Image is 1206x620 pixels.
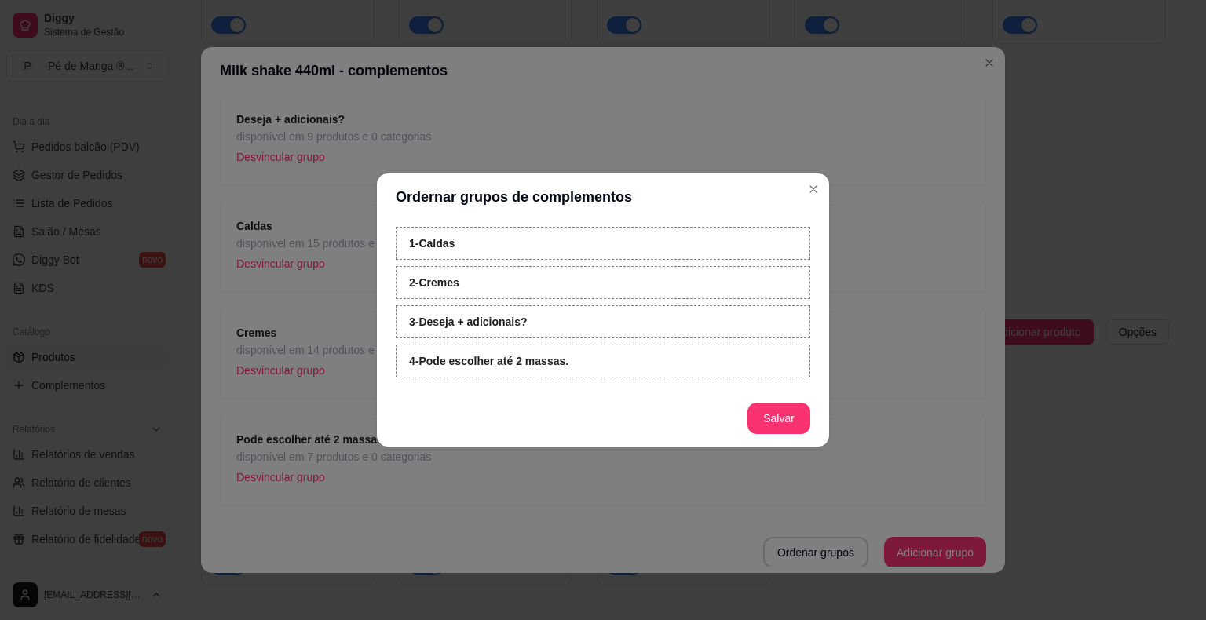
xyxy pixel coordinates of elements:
header: Ordernar grupos de complementos [377,173,829,221]
strong: 3 - Deseja + adicionais? [409,315,528,328]
strong: 4 - Pode escolher até 2 massas. [409,355,568,367]
strong: 2 - Cremes [409,276,459,289]
strong: 1 - Caldas [409,237,455,250]
button: Close [801,177,826,202]
button: Salvar [747,403,810,434]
